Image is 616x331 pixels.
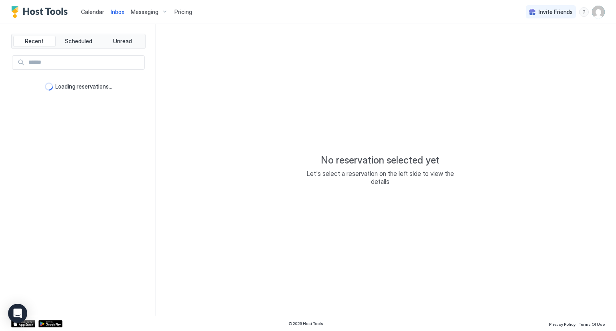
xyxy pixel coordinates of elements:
a: App Store [11,320,35,327]
a: Inbox [111,8,124,16]
span: © 2025 Host Tools [288,321,323,326]
span: Unread [113,38,132,45]
button: Recent [13,36,56,47]
span: No reservation selected yet [321,154,440,166]
span: Pricing [174,8,192,16]
div: Open Intercom Messenger [8,304,27,323]
span: Scheduled [65,38,92,45]
button: Unread [101,36,144,47]
span: Let's select a reservation on the left side to view the details [300,170,460,186]
a: Host Tools Logo [11,6,71,18]
span: Loading reservations... [55,83,112,90]
div: tab-group [11,34,146,49]
span: Privacy Policy [549,322,575,327]
span: Terms Of Use [579,322,605,327]
a: Privacy Policy [549,319,575,328]
input: Input Field [25,56,144,69]
span: Recent [25,38,44,45]
div: User profile [592,6,605,18]
span: Inbox [111,8,124,15]
span: Invite Friends [539,8,573,16]
div: menu [579,7,589,17]
span: Messaging [131,8,158,16]
a: Calendar [81,8,104,16]
button: Scheduled [57,36,100,47]
a: Terms Of Use [579,319,605,328]
div: loading [45,83,53,91]
span: Calendar [81,8,104,15]
a: Google Play Store [38,320,63,327]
